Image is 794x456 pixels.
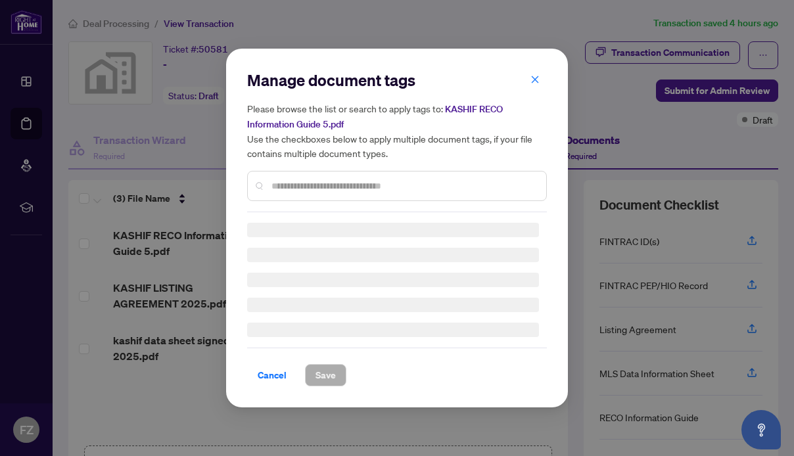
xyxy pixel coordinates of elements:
[247,364,297,386] button: Cancel
[258,365,287,386] span: Cancel
[247,101,547,160] h5: Please browse the list or search to apply tags to: Use the checkboxes below to apply multiple doc...
[247,70,547,91] h2: Manage document tags
[741,410,781,449] button: Open asap
[305,364,346,386] button: Save
[530,75,540,84] span: close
